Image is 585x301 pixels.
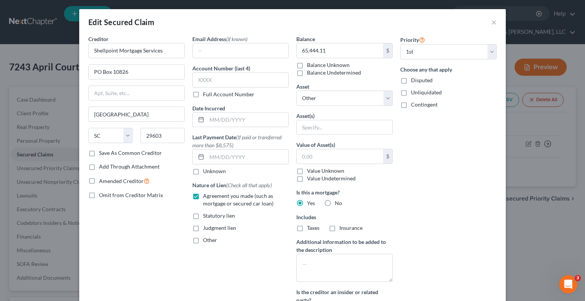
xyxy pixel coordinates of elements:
span: 3 [575,275,581,281]
span: Other [203,237,217,243]
span: Creditor [88,36,109,42]
label: Save As Common Creditor [99,149,162,157]
label: Includes [296,213,393,221]
input: MM/DD/YYYY [207,113,288,127]
label: Value Unknown [307,167,344,175]
input: Enter city... [89,107,184,121]
span: Yes [307,200,315,206]
input: -- [193,43,288,58]
label: Choose any that apply [400,65,497,73]
iframe: Intercom live chat [559,275,577,293]
span: (Check all that apply) [226,182,272,188]
label: Additional information to be added to the description [296,238,393,254]
span: Taxes [307,225,320,231]
div: $ [383,43,392,58]
label: Value of Asset(s) [296,141,335,149]
span: Contingent [411,101,438,108]
label: Account Number (last 4) [192,64,250,72]
label: Date Incurred [192,104,225,112]
label: Balance Unknown [307,61,350,69]
input: Search creditor by name... [88,43,185,58]
span: (if known) [226,36,248,42]
label: Priority [400,35,425,44]
label: Balance Undetermined [307,69,361,76]
div: $ [383,149,392,164]
label: Last Payment Date [192,133,289,149]
label: Value Undetermined [307,175,356,182]
input: Specify... [297,120,392,135]
label: Is this a mortgage? [296,188,393,196]
label: Email Address [192,35,248,43]
span: Unliquidated [411,89,442,96]
input: XXXX [192,72,289,88]
label: Balance [296,35,315,43]
label: Asset(s) [296,112,315,120]
input: Apt, Suite, etc... [89,86,184,100]
label: Unknown [203,167,226,175]
button: × [491,18,497,27]
span: (If paid or transferred more than $8,575) [192,134,281,148]
span: Judgment lien [203,225,236,231]
span: Omit from Creditor Matrix [99,192,163,198]
span: Amended Creditor [99,178,144,184]
span: Insurance [339,225,363,231]
label: Nature of Lien [192,181,272,189]
input: 0.00 [297,149,383,164]
label: Add Through Attachment [99,163,160,170]
input: MM/DD/YYYY [207,150,288,164]
span: Statutory lien [203,212,235,219]
span: Disputed [411,77,433,83]
span: Agreement you made (such as mortgage or secured car loan) [203,193,273,207]
input: 0.00 [297,43,383,58]
span: Asset [296,83,309,90]
div: Edit Secured Claim [88,17,154,27]
input: Enter address... [89,65,184,79]
input: Enter zip... [141,128,185,143]
span: No [335,200,342,206]
label: Full Account Number [203,91,254,98]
